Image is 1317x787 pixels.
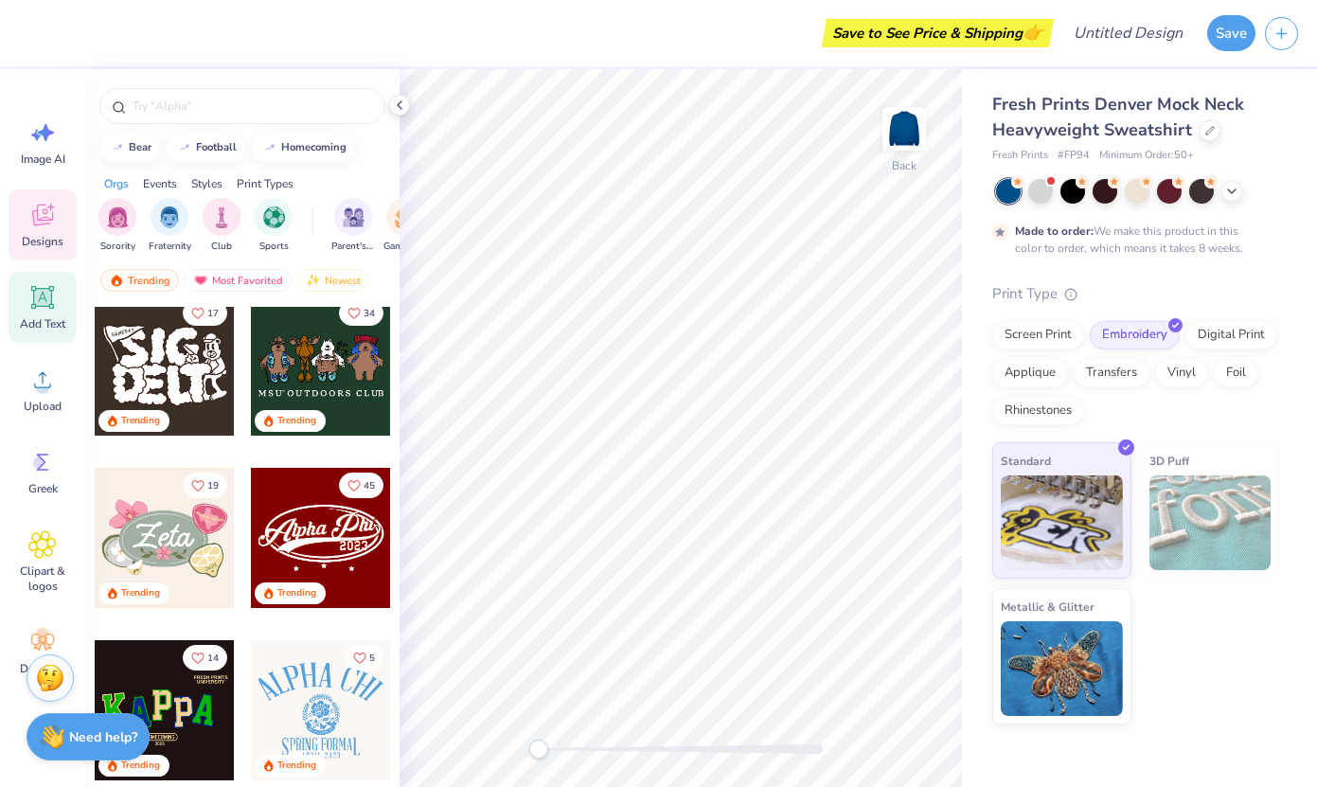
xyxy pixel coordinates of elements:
div: Digital Print [1185,321,1277,349]
button: filter button [149,198,191,254]
img: 3D Puff [1149,475,1272,570]
button: Like [339,300,383,326]
span: Parent's Weekend [331,240,375,254]
img: Club Image [211,206,232,228]
span: Fresh Prints [992,148,1048,164]
div: filter for Game Day [383,198,427,254]
button: Like [183,473,227,498]
div: filter for Sports [255,198,293,254]
span: Upload [24,399,62,414]
div: Trending [100,269,179,292]
img: Sports Image [263,206,285,228]
div: bear [129,142,151,152]
div: Newest [297,269,369,292]
div: homecoming [281,142,347,152]
button: football [167,134,245,162]
button: Like [183,300,227,326]
div: Foil [1214,359,1258,387]
span: Metallic & Glitter [1001,597,1095,617]
div: Trending [277,759,316,773]
div: Transfers [1074,359,1149,387]
img: trending.gif [109,274,124,287]
strong: Need help? [69,728,137,746]
button: Like [183,645,227,671]
div: filter for Fraternity [149,198,191,254]
div: Trending [121,414,160,428]
span: 17 [207,309,219,318]
img: Fraternity Image [159,206,180,228]
span: 34 [364,309,375,318]
button: filter button [331,198,375,254]
span: Designs [22,234,63,249]
img: Parent's Weekend Image [343,206,365,228]
button: homecoming [252,134,355,162]
img: Sorority Image [107,206,129,228]
div: Rhinestones [992,397,1084,425]
img: trend_line.gif [177,142,192,153]
button: bear [99,134,160,162]
div: Back [892,157,917,174]
div: Events [143,175,177,192]
span: Image AI [21,152,65,167]
div: Trending [121,759,160,773]
span: Add Text [20,316,65,331]
button: Like [345,645,383,671]
img: trend_line.gif [262,142,277,153]
span: Game Day [383,240,427,254]
div: Styles [191,175,222,192]
span: Fraternity [149,240,191,254]
img: most_fav.gif [193,274,208,287]
div: Embroidery [1090,321,1180,349]
img: trend_line.gif [110,142,125,153]
img: newest.gif [306,274,321,287]
div: filter for Sorority [98,198,136,254]
span: Club [211,240,232,254]
span: Decorate [20,661,65,676]
img: Metallic & Glitter [1001,621,1123,716]
div: Screen Print [992,321,1084,349]
div: Orgs [104,175,129,192]
input: Untitled Design [1059,14,1198,52]
button: filter button [255,198,293,254]
span: # FP94 [1058,148,1090,164]
div: football [196,142,237,152]
span: Sports [259,240,289,254]
img: Game Day Image [395,206,417,228]
button: Save [1207,15,1255,51]
span: Fresh Prints Denver Mock Neck Heavyweight Sweatshirt [992,93,1244,141]
button: filter button [203,198,240,254]
span: Greek [28,481,58,496]
div: Save to See Price & Shipping [827,19,1049,47]
span: 3D Puff [1149,451,1189,471]
div: Applique [992,359,1068,387]
span: 👉 [1023,21,1043,44]
span: 5 [369,653,375,663]
div: Most Favorited [185,269,292,292]
span: Standard [1001,451,1051,471]
div: filter for Parent's Weekend [331,198,375,254]
div: Trending [277,586,316,600]
button: filter button [98,198,136,254]
img: Standard [1001,475,1123,570]
span: 19 [207,481,219,491]
span: Minimum Order: 50 + [1099,148,1194,164]
div: We make this product in this color to order, which means it takes 8 weeks. [1015,223,1248,257]
span: Clipart & logos [11,563,74,594]
div: Print Types [237,175,294,192]
button: filter button [383,198,427,254]
span: 14 [207,653,219,663]
div: filter for Club [203,198,240,254]
div: Print Type [992,283,1279,305]
div: Trending [121,586,160,600]
button: Like [339,473,383,498]
img: Back [885,110,923,148]
input: Try "Alpha" [131,97,373,116]
span: 45 [364,481,375,491]
div: Accessibility label [529,740,548,759]
span: Sorority [100,240,135,254]
strong: Made to order: [1015,224,1094,239]
div: Trending [277,414,316,428]
div: Vinyl [1155,359,1208,387]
